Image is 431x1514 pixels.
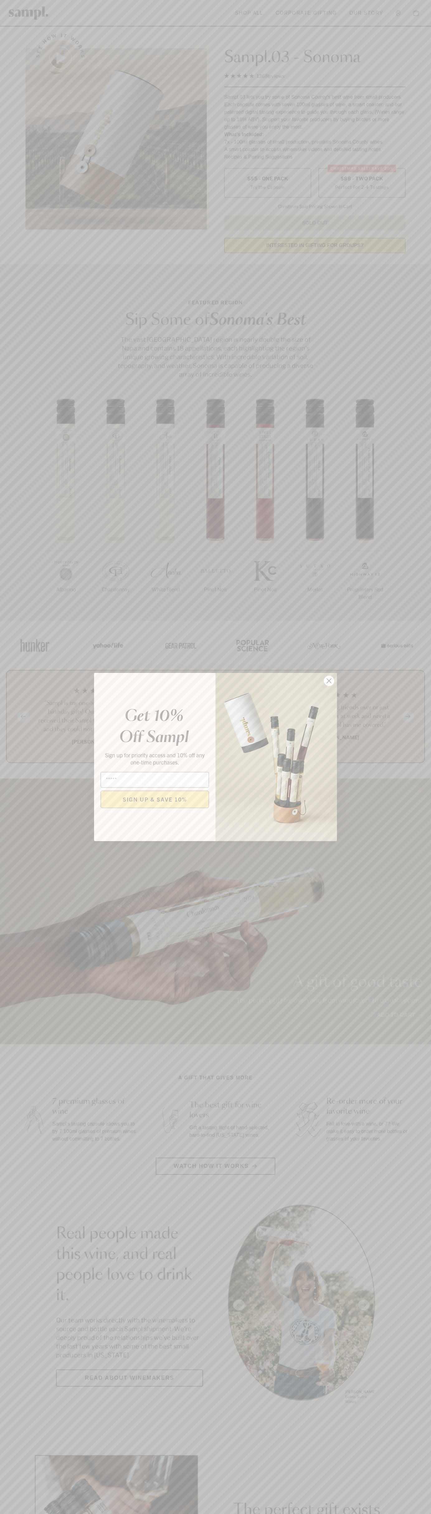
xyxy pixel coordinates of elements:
img: 96933287-25a1-481a-a6d8-4dd623390dc6.png [215,673,337,841]
input: Email [101,772,209,788]
button: SIGN UP & SAVE 10% [101,791,209,808]
span: Sign up for priority access and 10% off any one-time purchases. [105,751,205,766]
button: Close dialog [324,675,334,686]
em: Get 10% Off Sampl [119,709,189,745]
